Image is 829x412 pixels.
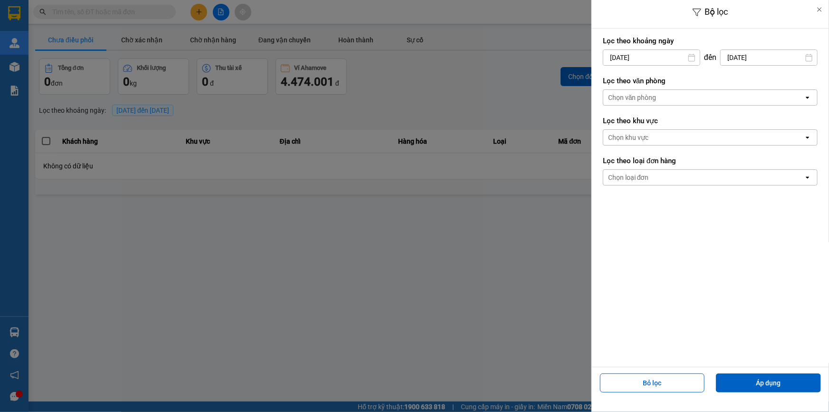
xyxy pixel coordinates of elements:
button: Bỏ lọc [600,373,705,392]
svg: open [804,174,811,181]
button: Áp dụng [716,373,821,392]
div: Chọn văn phòng [608,93,657,102]
label: Lọc theo khu vực [603,116,818,126]
div: Chọn khu vực [608,133,648,142]
span: Bộ lọc [705,7,728,17]
div: Chọn loại đơn [608,173,649,182]
input: Select a date. [603,50,700,65]
svg: open [804,94,811,101]
input: Select a date. [721,50,817,65]
label: Lọc theo khoảng ngày [603,36,818,46]
label: Lọc theo loại đơn hàng [603,156,818,166]
label: Lọc theo văn phòng [603,76,818,86]
div: đến [700,53,720,62]
svg: open [804,134,811,141]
